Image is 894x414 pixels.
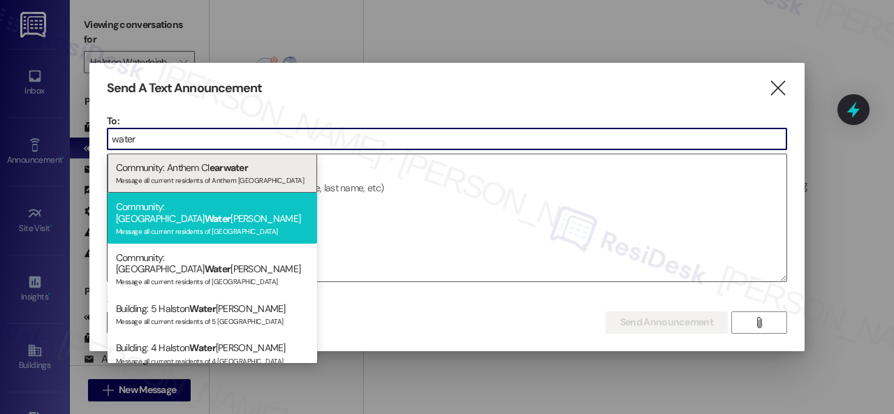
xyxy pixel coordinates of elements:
span: Water [189,302,216,315]
i:  [768,81,787,96]
div: Message all current residents of Anthem [GEOGRAPHIC_DATA] [116,173,309,185]
div: Building: 4 Halston [PERSON_NAME] [108,334,317,374]
div: Community: [GEOGRAPHIC_DATA] [PERSON_NAME] [108,244,317,295]
h3: Send A Text Announcement [107,80,262,96]
div: Message all current residents of 5 [GEOGRAPHIC_DATA] [116,314,309,326]
p: To: [107,114,787,128]
div: Community: Anthem Cl [108,154,317,193]
span: Water [205,212,231,225]
div: Message all current residents of [GEOGRAPHIC_DATA] [116,274,309,286]
div: Community: [GEOGRAPHIC_DATA] [PERSON_NAME] [108,193,317,244]
div: Building: 5 Halston [PERSON_NAME] [108,295,317,334]
input: Type to select the units, buildings, or communities you want to message. (e.g. 'Unit 1A', 'Buildi... [108,128,786,149]
div: Message all current residents of [GEOGRAPHIC_DATA] [116,224,309,236]
span: Send Announcement [620,315,713,330]
span: Water [189,341,216,354]
span: earwater [210,161,248,174]
button: Send Announcement [606,311,728,334]
span: Water [205,263,231,275]
i:  [754,317,764,328]
div: Message all current residents of 4 [GEOGRAPHIC_DATA] [116,354,309,366]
